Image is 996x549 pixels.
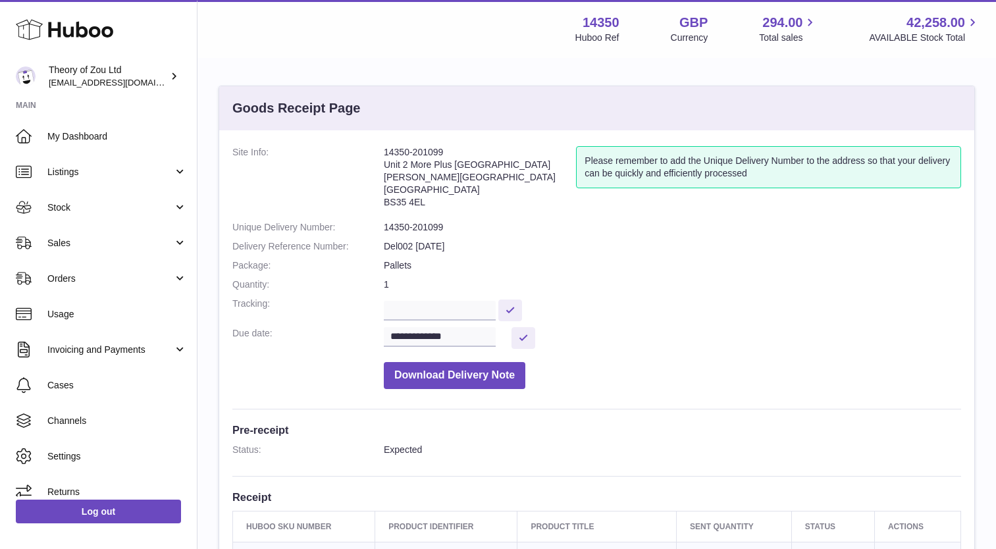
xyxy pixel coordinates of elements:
strong: 14350 [583,14,619,32]
h3: Receipt [232,490,961,504]
th: Huboo SKU Number [233,511,375,542]
dt: Unique Delivery Number: [232,221,384,234]
span: Listings [47,166,173,178]
dt: Due date: [232,327,384,349]
dt: Tracking: [232,298,384,321]
dd: 1 [384,278,961,291]
div: Huboo Ref [575,32,619,44]
th: Status [791,511,874,542]
img: amit@themightyspice.com [16,66,36,86]
th: Product Identifier [375,511,517,542]
span: AVAILABLE Stock Total [869,32,980,44]
dd: 14350-201099 [384,221,961,234]
span: Usage [47,308,187,321]
button: Download Delivery Note [384,362,525,389]
a: 294.00 Total sales [759,14,818,44]
dt: Site Info: [232,146,384,215]
div: Theory of Zou Ltd [49,64,167,89]
dd: Pallets [384,259,961,272]
dt: Quantity: [232,278,384,291]
dt: Delivery Reference Number: [232,240,384,253]
span: Settings [47,450,187,463]
div: Currency [671,32,708,44]
span: Invoicing and Payments [47,344,173,356]
span: Stock [47,201,173,214]
th: Actions [874,511,960,542]
th: Product title [517,511,677,542]
span: My Dashboard [47,130,187,143]
span: 42,258.00 [906,14,965,32]
dt: Status: [232,444,384,456]
th: Sent Quantity [677,511,792,542]
h3: Goods Receipt Page [232,99,361,117]
span: Total sales [759,32,818,44]
span: Orders [47,273,173,285]
span: Channels [47,415,187,427]
dt: Package: [232,259,384,272]
span: Returns [47,486,187,498]
dd: Expected [384,444,961,456]
span: [EMAIL_ADDRESS][DOMAIN_NAME] [49,77,194,88]
span: 294.00 [762,14,802,32]
a: Log out [16,500,181,523]
span: Cases [47,379,187,392]
dd: Del002 [DATE] [384,240,961,253]
address: 14350-201099 Unit 2 More Plus [GEOGRAPHIC_DATA] [PERSON_NAME][GEOGRAPHIC_DATA] [GEOGRAPHIC_DATA] ... [384,146,576,215]
span: Sales [47,237,173,249]
a: 42,258.00 AVAILABLE Stock Total [869,14,980,44]
div: Please remember to add the Unique Delivery Number to the address so that your delivery can be qui... [576,146,961,188]
strong: GBP [679,14,708,32]
h3: Pre-receipt [232,423,961,437]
